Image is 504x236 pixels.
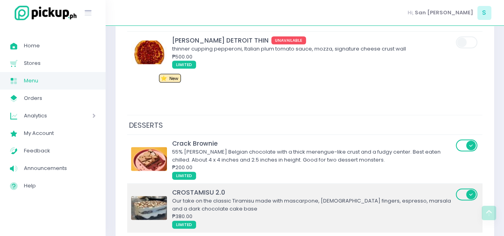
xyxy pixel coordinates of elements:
[24,41,96,51] span: Home
[127,118,165,132] span: DESSERTS
[172,53,453,61] div: ₱500.00
[131,196,167,220] img: CROSTAMISU 2.0
[172,197,453,213] div: Our take on the classic Tiramisu made with mascarpone, [DEMOGRAPHIC_DATA] fingers, espresso, mars...
[172,36,453,45] div: [PERSON_NAME] DETROIT THIN
[127,184,482,233] td: CROSTAMISU 2.0CROSTAMISU 2.0Our take on the classic Tiramisu made with mascarpone, [DEMOGRAPHIC_D...
[24,76,96,86] span: Menu
[24,181,96,191] span: Help
[24,163,96,174] span: Announcements
[161,74,167,82] span: ⭐
[408,9,414,17] span: Hi,
[10,4,78,21] img: logo
[271,37,306,45] span: UNAVAILABLE
[172,148,453,164] div: 55% [PERSON_NAME] Belgian chocolate with a thick merengue-like crust and a fudgy center. Best eat...
[127,135,482,184] td: Crack BrownieCrack Brownie55% [PERSON_NAME] Belgian chocolate with a thick merengue-like crust an...
[24,111,70,121] span: Analytics
[172,188,453,197] div: CROSTAMISU 2.0
[24,128,96,138] span: My Account
[172,172,196,180] span: LIMITED
[172,213,453,220] div: ₱380.00
[24,146,96,156] span: Feedback
[477,6,491,20] span: S
[131,147,167,171] img: Crack Brownie
[131,41,167,64] img: RONI DETROIT THIN
[24,58,96,68] span: Stores
[172,164,453,172] div: ₱200.00
[24,93,96,103] span: Orders
[127,32,482,89] td: RONI DETROIT THIN[PERSON_NAME] DETROIT THINUNAVAILABLEthinner cupping pepperoni, Italian plum tom...
[169,76,178,82] span: New
[172,61,196,69] span: LIMITED
[415,9,473,17] span: San [PERSON_NAME]
[172,139,453,148] div: Crack Brownie
[172,45,453,53] div: thinner cupping pepperoni, Italian plum tomato sauce, mozza, signature cheese crust wall
[172,221,196,229] span: LIMITED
